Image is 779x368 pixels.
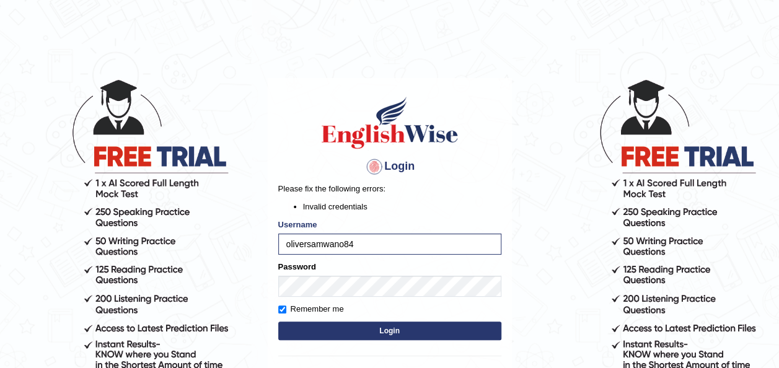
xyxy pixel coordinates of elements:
[278,322,501,340] button: Login
[278,303,344,315] label: Remember me
[303,201,501,212] li: Invalid credentials
[278,261,316,273] label: Password
[278,157,501,177] h4: Login
[319,95,460,151] img: Logo of English Wise sign in for intelligent practice with AI
[278,183,501,195] p: Please fix the following errors:
[278,305,286,313] input: Remember me
[278,219,317,230] label: Username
